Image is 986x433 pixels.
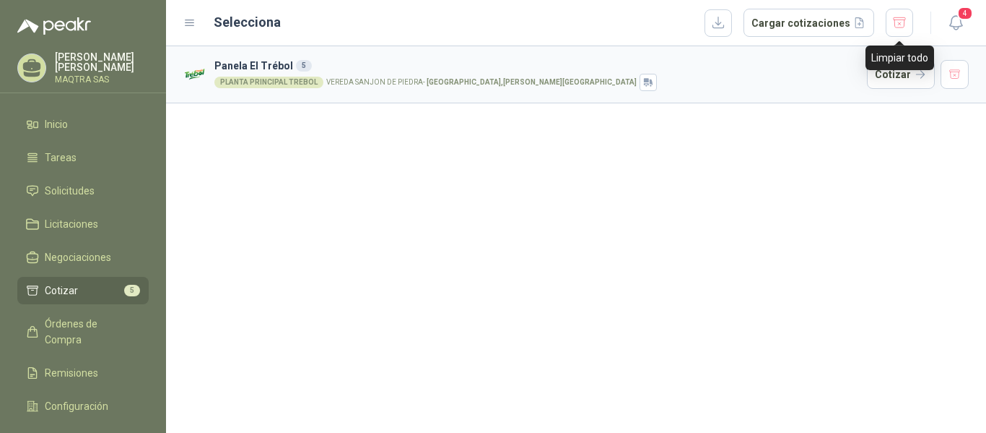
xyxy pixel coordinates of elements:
[17,144,149,171] a: Tareas
[45,183,95,199] span: Solicitudes
[865,46,934,70] div: Limpiar todo
[326,79,637,86] p: VEREDA SANJON DE PIEDRA -
[45,365,98,381] span: Remisiones
[296,60,312,72] div: 5
[45,216,98,232] span: Licitaciones
[45,398,108,414] span: Configuración
[17,359,149,387] a: Remisiones
[427,78,637,86] strong: [GEOGRAPHIC_DATA] , [PERSON_NAME][GEOGRAPHIC_DATA]
[183,62,209,87] img: Company Logo
[17,177,149,205] a: Solicitudes
[45,249,111,265] span: Negociaciones
[17,210,149,238] a: Licitaciones
[55,52,149,72] p: [PERSON_NAME] [PERSON_NAME]
[214,58,861,74] h3: Panela El Trébol
[17,310,149,353] a: Órdenes de Compra
[17,393,149,420] a: Configuración
[17,277,149,304] a: Cotizar5
[743,9,874,38] button: Cargar cotizaciones
[214,77,323,88] div: PLANTA PRINCIPAL TREBOL
[943,10,969,36] button: 4
[124,285,140,296] span: 5
[17,111,149,138] a: Inicio
[17,244,149,271] a: Negociaciones
[45,283,78,299] span: Cotizar
[867,60,935,89] button: Cotizar
[55,75,149,84] p: MAQTRA SAS
[214,12,281,33] h2: Selecciona
[45,316,135,348] span: Órdenes de Compra
[957,7,973,20] span: 4
[17,17,91,35] img: Logo peakr
[45,116,68,132] span: Inicio
[45,150,77,166] span: Tareas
